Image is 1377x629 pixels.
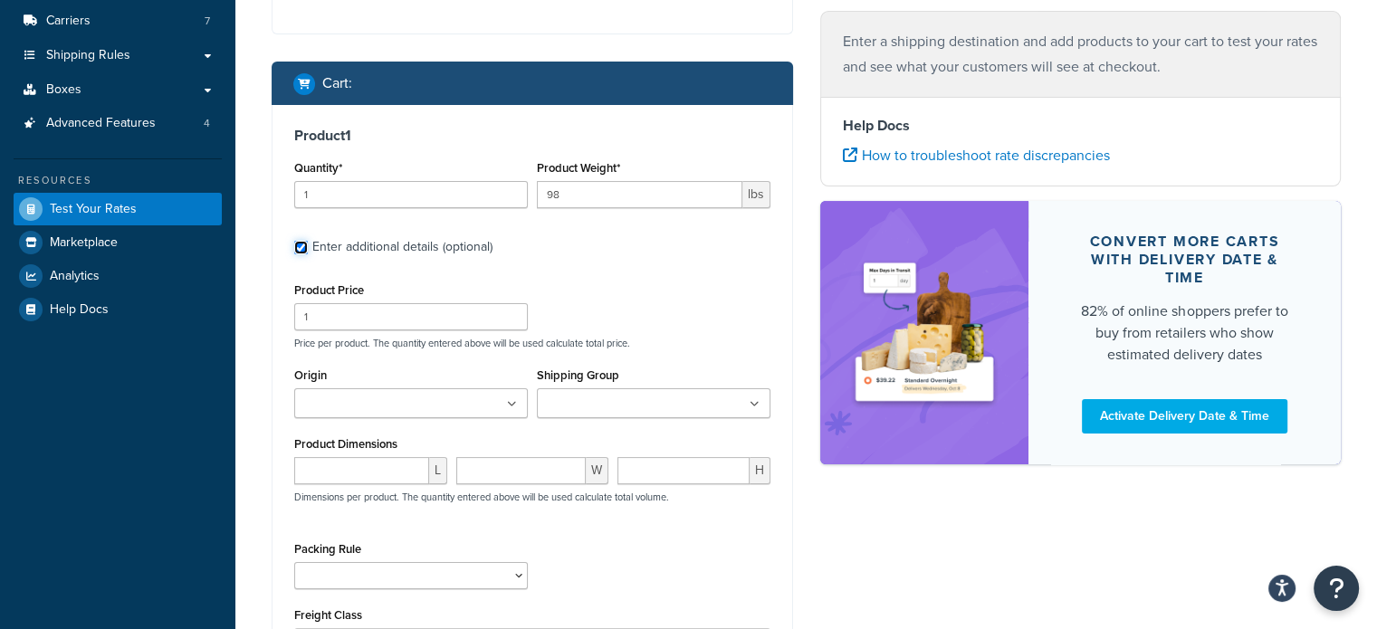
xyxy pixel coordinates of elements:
[1072,300,1297,365] div: 82% of online shoppers prefer to buy from retailers who show estimated delivery dates
[1314,566,1359,611] button: Open Resource Center
[294,161,342,175] label: Quantity*
[294,368,327,382] label: Origin
[294,127,770,145] h3: Product 1
[14,107,222,140] a: Advanced Features4
[50,235,118,251] span: Marketplace
[50,302,109,318] span: Help Docs
[205,14,210,29] span: 7
[742,181,770,208] span: lbs
[294,608,362,622] label: Freight Class
[537,181,742,208] input: 0.00
[750,457,770,484] span: H
[14,107,222,140] li: Advanced Features
[843,115,1319,137] h4: Help Docs
[14,173,222,188] div: Resources
[50,202,137,217] span: Test Your Rates
[1072,232,1297,286] div: Convert more carts with delivery date & time
[843,29,1319,80] p: Enter a shipping destination and add products to your cart to test your rates and see what your c...
[14,73,222,107] a: Boxes
[14,293,222,326] a: Help Docs
[14,39,222,72] a: Shipping Rules
[14,193,222,225] a: Test Your Rates
[294,283,364,297] label: Product Price
[294,241,308,254] input: Enter additional details (optional)
[50,269,100,284] span: Analytics
[1082,398,1287,433] a: Activate Delivery Date & Time
[204,116,210,131] span: 4
[46,14,91,29] span: Carriers
[46,48,130,63] span: Shipping Rules
[537,161,620,175] label: Product Weight*
[429,457,447,484] span: L
[14,5,222,38] a: Carriers7
[46,82,81,98] span: Boxes
[14,5,222,38] li: Carriers
[843,145,1110,166] a: How to troubleshoot rate discrepancies
[46,116,156,131] span: Advanced Features
[322,75,352,91] h2: Cart :
[294,181,528,208] input: 0.0
[312,234,492,260] div: Enter additional details (optional)
[294,437,397,451] label: Product Dimensions
[14,260,222,292] a: Analytics
[586,457,608,484] span: W
[290,491,669,503] p: Dimensions per product. The quantity entered above will be used calculate total volume.
[537,368,619,382] label: Shipping Group
[294,542,361,556] label: Packing Rule
[847,228,1001,437] img: feature-image-ddt-36eae7f7280da8017bfb280eaccd9c446f90b1fe08728e4019434db127062ab4.png
[290,337,775,349] p: Price per product. The quantity entered above will be used calculate total price.
[14,226,222,259] a: Marketplace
